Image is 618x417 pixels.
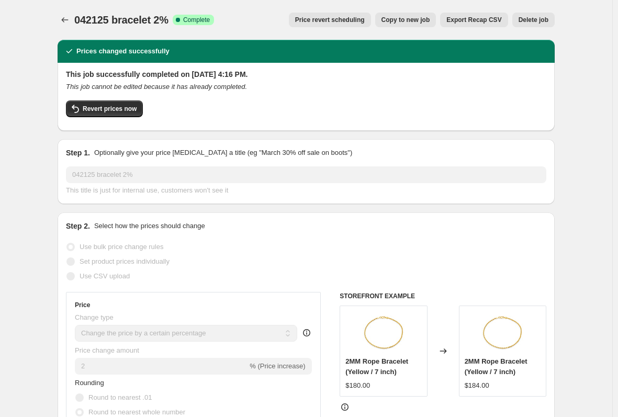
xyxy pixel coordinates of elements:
[76,46,170,57] h2: Prices changed successfully
[446,16,501,24] span: Export Recap CSV
[375,13,436,27] button: Copy to new job
[80,272,130,280] span: Use CSV upload
[183,16,210,24] span: Complete
[88,393,152,401] span: Round to nearest .01
[66,69,546,80] h2: This job successfully completed on [DATE] 4:16 PM.
[66,148,90,158] h2: Step 1.
[75,301,90,309] h3: Price
[519,16,548,24] span: Delete job
[66,166,546,183] input: 30% off holiday sale
[80,257,170,265] span: Set product prices individually
[75,346,139,354] span: Price change amount
[481,311,523,353] img: 2MM_2Byg_80x.jpg
[301,328,312,338] div: help
[94,148,352,158] p: Optionally give your price [MEDICAL_DATA] a title (eg "March 30% off sale on boots")
[83,105,137,113] span: Revert prices now
[381,16,430,24] span: Copy to new job
[465,380,489,391] div: $184.00
[345,357,408,376] span: 2MM Rope Bracelet (Yellow / 7 inch)
[465,357,527,376] span: 2MM Rope Bracelet (Yellow / 7 inch)
[75,358,248,375] input: -15
[295,16,365,24] span: Price revert scheduling
[340,292,546,300] h6: STOREFRONT EXAMPLE
[440,13,508,27] button: Export Recap CSV
[250,362,305,370] span: % (Price increase)
[88,408,185,416] span: Round to nearest whole number
[58,13,72,27] button: Price change jobs
[74,14,168,26] span: 042125 bracelet 2%
[75,379,104,387] span: Rounding
[75,313,114,321] span: Change type
[66,83,247,91] i: This job cannot be edited because it has already completed.
[66,100,143,117] button: Revert prices now
[66,186,228,194] span: This title is just for internal use, customers won't see it
[345,380,370,391] div: $180.00
[80,243,163,251] span: Use bulk price change rules
[512,13,555,27] button: Delete job
[66,221,90,231] h2: Step 2.
[289,13,371,27] button: Price revert scheduling
[363,311,404,353] img: 2MM_2Byg_80x.jpg
[94,221,205,231] p: Select how the prices should change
